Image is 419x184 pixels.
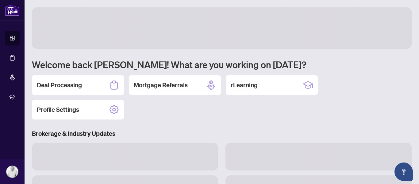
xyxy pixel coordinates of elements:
button: Open asap [394,162,413,181]
h2: Mortgage Referrals [134,81,188,89]
img: logo [5,5,20,16]
h1: Welcome back [PERSON_NAME]! What are you working on [DATE]? [32,59,412,70]
h2: Profile Settings [37,105,79,114]
h3: Brokerage & Industry Updates [32,129,412,138]
img: Profile Icon [6,166,18,178]
h2: rLearning [231,81,258,89]
h2: Deal Processing [37,81,82,89]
